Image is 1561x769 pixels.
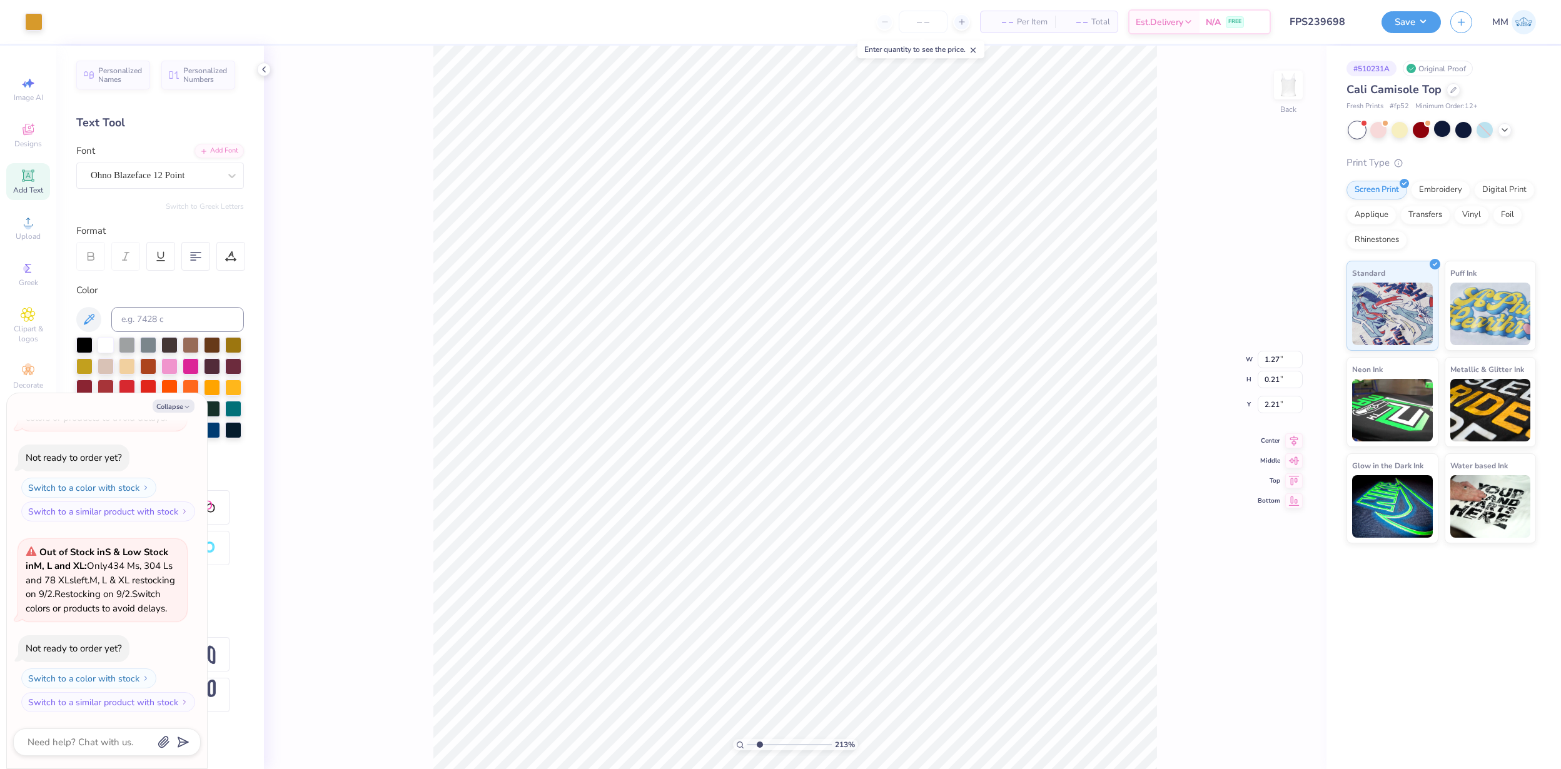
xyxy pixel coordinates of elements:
[1450,459,1508,472] span: Water based Ink
[1454,206,1489,224] div: Vinyl
[76,283,244,298] div: Color
[1206,16,1221,29] span: N/A
[76,224,245,238] div: Format
[1493,206,1522,224] div: Foil
[1492,10,1536,34] a: MM
[26,546,175,615] span: Only 434 Ms, 304 Ls and 78 XLs left. M, L & XL restocking on 9/2. Restocking on 9/2. Switch color...
[1382,11,1441,33] button: Save
[1352,459,1423,472] span: Glow in the Dark Ink
[76,114,244,131] div: Text Tool
[21,692,195,712] button: Switch to a similar product with stock
[835,739,855,750] span: 213 %
[1450,379,1531,441] img: Metallic & Glitter Ink
[899,11,947,33] input: – –
[1258,476,1280,485] span: Top
[142,675,149,682] img: Switch to a color with stock
[14,93,43,103] span: Image AI
[1450,266,1477,279] span: Puff Ink
[1136,16,1183,29] span: Est. Delivery
[1258,456,1280,465] span: Middle
[13,380,43,390] span: Decorate
[26,383,174,424] span: S & M have no restock date yet. Switch colors or products to avoid delays.
[1346,101,1383,112] span: Fresh Prints
[988,16,1013,29] span: – –
[1346,61,1397,76] div: # 510231A
[21,478,156,498] button: Switch to a color with stock
[142,484,149,491] img: Switch to a color with stock
[1390,101,1409,112] span: # fp52
[1280,104,1296,115] div: Back
[194,144,244,158] div: Add Font
[1063,16,1088,29] span: – –
[857,41,984,58] div: Enter quantity to see the price.
[1352,379,1433,441] img: Neon Ink
[1450,283,1531,345] img: Puff Ink
[1346,82,1442,97] span: Cali Camisole Top
[6,324,50,344] span: Clipart & logos
[1352,266,1385,279] span: Standard
[1474,181,1535,199] div: Digital Print
[1017,16,1048,29] span: Per Item
[1352,475,1433,538] img: Glow in the Dark Ink
[183,66,228,84] span: Personalized Numbers
[1280,9,1372,34] input: Untitled Design
[181,698,188,706] img: Switch to a similar product with stock
[181,508,188,515] img: Switch to a similar product with stock
[1228,18,1241,26] span: FREE
[14,139,42,149] span: Designs
[1512,10,1536,34] img: Manolo Mariano
[26,642,122,655] div: Not ready to order yet?
[21,501,195,521] button: Switch to a similar product with stock
[1091,16,1110,29] span: Total
[39,546,113,558] strong: Out of Stock in S
[1346,181,1407,199] div: Screen Print
[13,185,43,195] span: Add Text
[1403,61,1473,76] div: Original Proof
[76,144,95,158] label: Font
[1346,231,1407,249] div: Rhinestones
[1400,206,1450,224] div: Transfers
[1258,496,1280,505] span: Bottom
[1346,206,1397,224] div: Applique
[19,278,38,288] span: Greek
[1411,181,1470,199] div: Embroidery
[1352,363,1383,376] span: Neon Ink
[153,400,194,413] button: Collapse
[111,307,244,332] input: e.g. 7428 c
[98,66,143,84] span: Personalized Names
[166,201,244,211] button: Switch to Greek Letters
[1492,15,1508,29] span: MM
[1276,73,1301,98] img: Back
[26,451,122,464] div: Not ready to order yet?
[1450,363,1524,376] span: Metallic & Glitter Ink
[16,231,41,241] span: Upload
[1258,436,1280,445] span: Center
[1415,101,1478,112] span: Minimum Order: 12 +
[1346,156,1536,170] div: Print Type
[1352,283,1433,345] img: Standard
[1450,475,1531,538] img: Water based Ink
[21,668,156,688] button: Switch to a color with stock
